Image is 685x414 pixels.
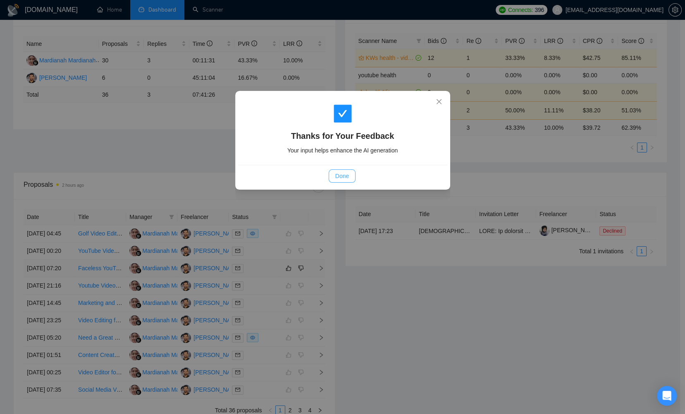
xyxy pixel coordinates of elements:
[329,169,356,183] button: Done
[428,91,450,113] button: Close
[657,386,677,406] div: Open Intercom Messenger
[436,98,442,105] span: close
[248,130,437,142] h4: Thanks for Your Feedback
[287,147,398,154] span: Your input helps enhance the AI generation
[333,104,353,124] span: check-square
[335,171,349,181] span: Done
